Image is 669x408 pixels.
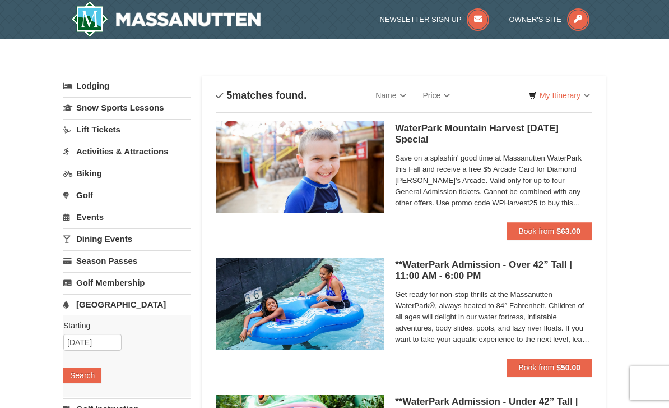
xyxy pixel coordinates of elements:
a: Events [63,207,191,227]
strong: $50.00 [556,363,580,372]
a: Price [415,84,459,107]
a: Activities & Attractions [63,141,191,162]
img: 6619917-726-5d57f225.jpg [216,258,384,350]
img: 6619917-1412-d332ca3f.jpg [216,121,384,213]
a: My Itinerary [522,87,597,104]
button: Book from $50.00 [507,359,592,377]
button: Search [63,368,101,383]
a: Biking [63,163,191,184]
a: [GEOGRAPHIC_DATA] [63,294,191,315]
span: 5 [226,90,232,101]
h5: WaterPark Mountain Harvest [DATE] Special [395,123,592,145]
a: Dining Events [63,228,191,249]
strong: $63.00 [556,227,580,236]
a: Golf Membership [63,272,191,293]
span: Owner's Site [509,15,561,24]
span: Book from [518,227,554,236]
a: Season Passes [63,250,191,271]
a: Lift Tickets [63,119,191,140]
a: Owner's Site [509,15,589,24]
h5: **WaterPark Admission - Over 42” Tall | 11:00 AM - 6:00 PM [395,259,592,282]
span: Get ready for non-stop thrills at the Massanutten WaterPark®, always heated to 84° Fahrenheit. Ch... [395,289,592,345]
label: Starting [63,320,182,331]
a: Massanutten Resort [71,1,261,37]
span: Book from [518,363,554,372]
span: Newsletter Sign Up [380,15,462,24]
a: Golf [63,185,191,205]
a: Name [367,84,414,107]
a: Newsletter Sign Up [380,15,490,24]
h4: matches found. [216,90,306,101]
span: Save on a splashin' good time at Massanutten WaterPark this Fall and receive a free $5 Arcade Car... [395,153,592,209]
button: Book from $63.00 [507,222,592,240]
img: Massanutten Resort Logo [71,1,261,37]
a: Snow Sports Lessons [63,97,191,118]
a: Lodging [63,76,191,96]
